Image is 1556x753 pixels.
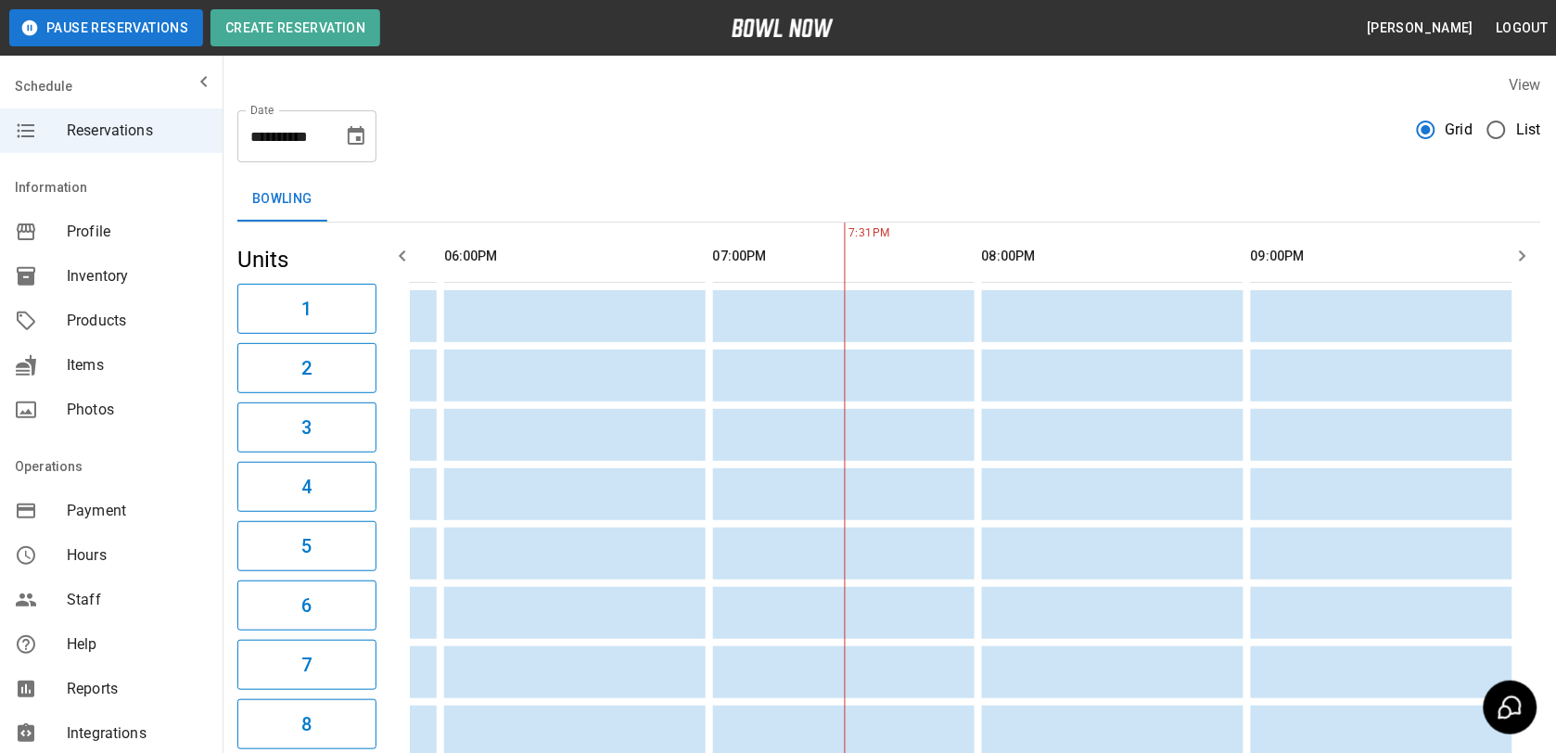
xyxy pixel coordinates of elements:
button: 6 [237,581,376,631]
span: Photos [67,399,208,421]
div: inventory tabs [237,177,1541,222]
span: 7:31PM [845,224,849,243]
h6: 4 [301,472,312,502]
button: 3 [237,402,376,453]
span: Inventory [67,265,208,287]
button: Create Reservation [210,9,380,46]
button: Choose date, selected date is Sep 11, 2025 [338,118,375,155]
h5: Units [237,245,376,274]
span: Items [67,354,208,376]
h6: 1 [301,294,312,324]
span: Profile [67,221,208,243]
span: Reports [67,678,208,700]
span: Help [67,633,208,656]
span: List [1516,119,1541,141]
button: 4 [237,462,376,512]
button: Logout [1489,11,1556,45]
button: Bowling [237,177,327,222]
span: Grid [1446,119,1473,141]
button: [PERSON_NAME] [1359,11,1481,45]
span: Staff [67,589,208,611]
button: Pause Reservations [9,9,203,46]
span: Payment [67,500,208,522]
label: View [1509,76,1541,94]
h6: 8 [301,709,312,739]
button: 7 [237,640,376,690]
h6: 7 [301,650,312,680]
span: Products [67,310,208,332]
h6: 3 [301,413,312,442]
button: 8 [237,699,376,749]
span: Integrations [67,722,208,745]
span: Hours [67,544,208,567]
h6: 2 [301,353,312,383]
button: 1 [237,284,376,334]
span: Reservations [67,120,208,142]
button: 5 [237,521,376,571]
img: logo [732,19,834,37]
button: 2 [237,343,376,393]
h6: 5 [301,531,312,561]
h6: 6 [301,591,312,620]
th: 09:00PM [1251,230,1512,283]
